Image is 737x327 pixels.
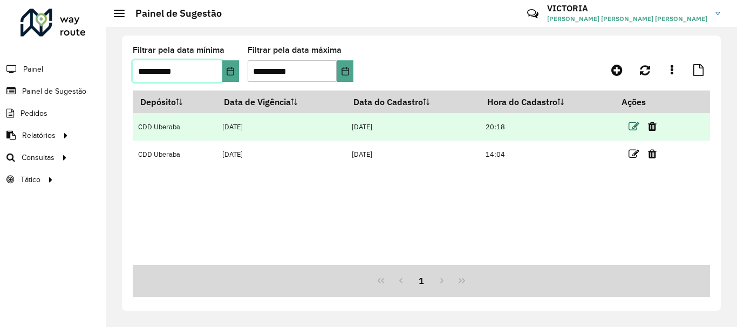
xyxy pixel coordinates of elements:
[23,64,43,75] span: Painel
[216,141,346,168] td: [DATE]
[133,141,216,168] td: CDD Uberaba
[337,60,353,82] button: Choose Date
[615,91,679,113] th: Ações
[133,44,224,57] label: Filtrar pela data mínima
[629,147,639,161] a: Editar
[346,91,480,113] th: Data do Cadastro
[133,113,216,141] td: CDD Uberaba
[22,152,54,163] span: Consultas
[547,3,707,13] h3: VICTORIA
[21,174,40,185] span: Tático
[480,141,614,168] td: 14:04
[480,91,614,113] th: Hora do Cadastro
[346,141,480,168] td: [DATE]
[648,147,657,161] a: Excluir
[648,119,657,134] a: Excluir
[22,130,56,141] span: Relatórios
[125,8,222,19] h2: Painel de Sugestão
[216,91,346,113] th: Data de Vigência
[222,60,239,82] button: Choose Date
[21,108,47,119] span: Pedidos
[521,2,544,25] a: Contato Rápido
[346,113,480,141] td: [DATE]
[480,113,614,141] td: 20:18
[629,119,639,134] a: Editar
[133,91,216,113] th: Depósito
[411,270,432,291] button: 1
[547,14,707,24] span: [PERSON_NAME] [PERSON_NAME] [PERSON_NAME]
[248,44,342,57] label: Filtrar pela data máxima
[216,113,346,141] td: [DATE]
[22,86,86,97] span: Painel de Sugestão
